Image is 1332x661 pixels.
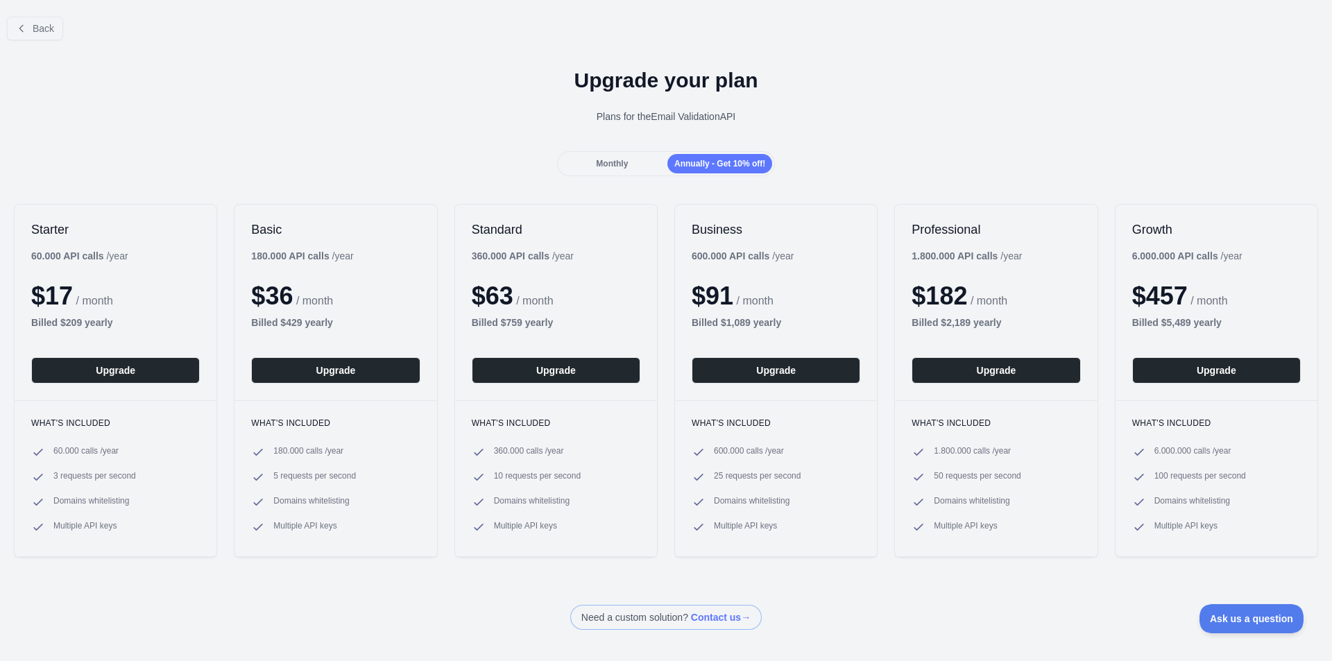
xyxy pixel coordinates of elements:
h2: Professional [912,221,1080,238]
span: $ 91 [692,282,733,310]
b: 1.800.000 API calls [912,250,998,261]
span: $ 182 [912,282,967,310]
div: / year [912,249,1022,263]
h2: Standard [472,221,640,238]
b: 600.000 API calls [692,250,769,261]
div: / year [692,249,794,263]
iframe: Toggle Customer Support [1199,604,1304,633]
h2: Business [692,221,860,238]
div: / year [472,249,574,263]
b: 360.000 API calls [472,250,549,261]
